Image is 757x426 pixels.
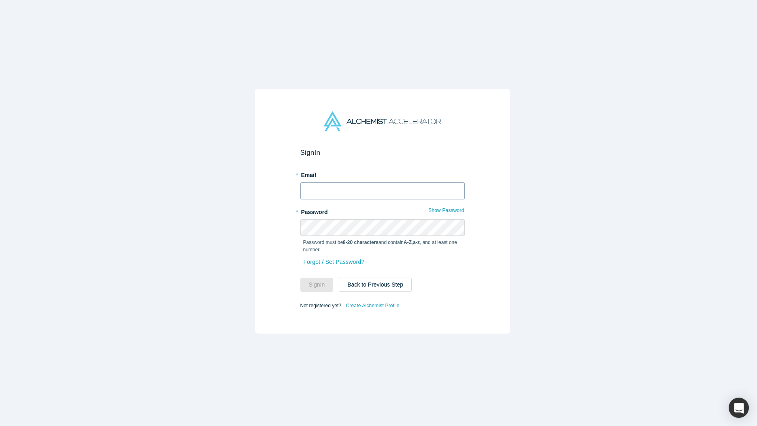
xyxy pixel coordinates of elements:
[413,240,420,245] strong: a-z
[339,278,412,292] button: Back to Previous Step
[300,168,465,180] label: Email
[324,111,440,131] img: Alchemist Accelerator Logo
[343,240,378,245] strong: 8-20 characters
[428,205,464,216] button: Show Password
[303,255,365,269] a: Forgot / Set Password?
[404,240,412,245] strong: A-Z
[303,239,462,253] p: Password must be and contain , , and at least one number.
[300,278,334,292] button: SignIn
[345,300,400,311] a: Create Alchemist Profile
[300,303,341,308] span: Not registered yet?
[300,205,465,216] label: Password
[300,148,465,157] h2: Sign In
